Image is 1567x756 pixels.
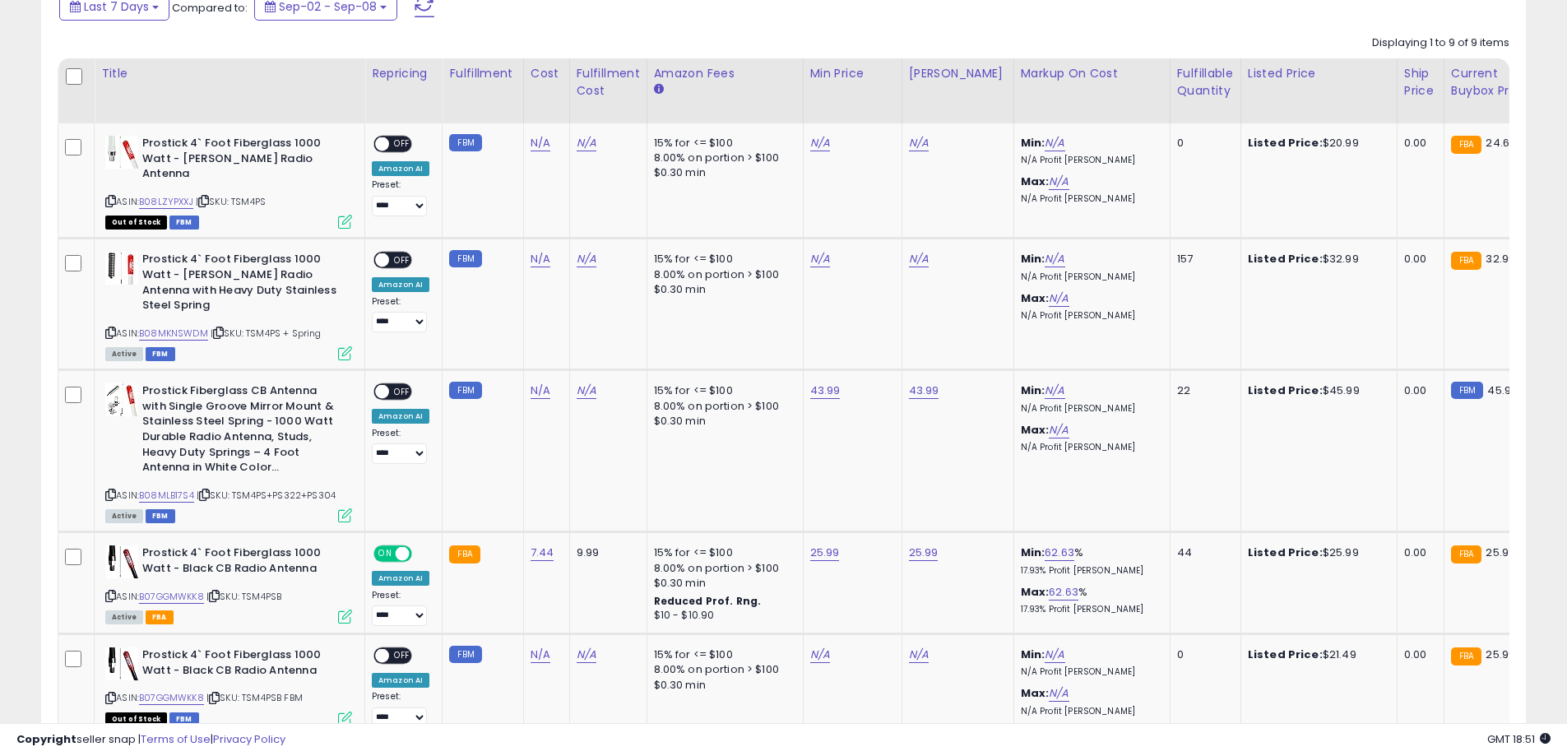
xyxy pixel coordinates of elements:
[531,251,550,267] a: N/A
[142,383,342,479] b: Prostick Fiberglass CB Antenna with Single Groove Mirror Mount & Stainless Steel Spring - 1000 Wa...
[1013,58,1170,123] th: The percentage added to the cost of goods (COGS) that forms the calculator for Min & Max prices.
[169,216,199,230] span: FBM
[1021,174,1050,189] b: Max:
[146,509,175,523] span: FBM
[142,136,342,186] b: Prostick 4` Foot Fiberglass 1000 Watt - [PERSON_NAME] Radio Antenna
[531,135,550,151] a: N/A
[142,545,342,580] b: Prostick 4` Foot Fiberglass 1000 Watt - Black CB Radio Antenna
[1177,383,1228,398] div: 22
[105,347,143,361] span: All listings currently available for purchase on Amazon
[449,250,481,267] small: FBM
[1404,65,1437,100] div: Ship Price
[1021,685,1050,701] b: Max:
[16,732,285,748] div: seller snap | |
[105,610,143,624] span: All listings currently available for purchase on Amazon
[105,647,352,724] div: ASIN:
[142,647,342,682] b: Prostick 4` Foot Fiberglass 1000 Watt - Black CB Radio Antenna
[105,545,138,578] img: 41Fa9dKrENL._SL40_.jpg
[1021,193,1157,205] p: N/A Profit [PERSON_NAME]
[1404,383,1431,398] div: 0.00
[105,216,167,230] span: All listings that are currently out of stock and unavailable for purchase on Amazon
[1248,135,1323,151] b: Listed Price:
[577,65,640,100] div: Fulfillment Cost
[577,647,596,663] a: N/A
[654,383,790,398] div: 15% for <= $100
[142,252,342,317] b: Prostick 4` Foot Fiberglass 1000 Watt - [PERSON_NAME] Radio Antenna with Heavy Duty Stainless Ste...
[206,691,303,704] span: | SKU: TSM4PSB FBM
[449,65,516,82] div: Fulfillment
[372,179,429,216] div: Preset:
[211,327,322,340] span: | SKU: TSM4PS + Spring
[577,383,596,399] a: N/A
[909,545,939,561] a: 25.99
[372,409,429,424] div: Amazon AI
[1021,585,1157,615] div: %
[1451,136,1481,154] small: FBA
[1177,252,1228,267] div: 157
[1045,135,1064,151] a: N/A
[1486,135,1516,151] span: 24.69
[810,251,830,267] a: N/A
[1486,251,1515,267] span: 32.99
[654,414,790,429] div: $0.30 min
[1021,422,1050,438] b: Max:
[372,296,429,333] div: Preset:
[389,649,415,663] span: OFF
[909,647,929,663] a: N/A
[577,135,596,151] a: N/A
[389,137,415,151] span: OFF
[1248,647,1384,662] div: $21.49
[1021,383,1045,398] b: Min:
[1248,383,1384,398] div: $45.99
[105,383,138,416] img: 41HmzwyIHCL._SL40_.jpg
[449,382,481,399] small: FBM
[139,489,194,503] a: B08MLB17S4
[197,489,336,502] span: | SKU: TSM4PS+PS322+PS304
[654,647,790,662] div: 15% for <= $100
[1045,251,1064,267] a: N/A
[1021,251,1045,267] b: Min:
[1451,647,1481,666] small: FBA
[1451,545,1481,564] small: FBA
[1021,604,1157,615] p: 17.93% Profit [PERSON_NAME]
[1045,647,1064,663] a: N/A
[1486,647,1515,662] span: 25.99
[810,135,830,151] a: N/A
[577,251,596,267] a: N/A
[139,195,193,209] a: B08LZYPXXJ
[372,590,429,627] div: Preset:
[654,136,790,151] div: 15% for <= $100
[372,691,429,728] div: Preset:
[654,82,664,97] small: Amazon Fees.
[105,136,138,169] img: 41Nvs0KmJfL._SL40_.jpg
[1049,174,1069,190] a: N/A
[654,252,790,267] div: 15% for <= $100
[105,647,138,680] img: 41Fa9dKrENL._SL40_.jpg
[372,277,429,292] div: Amazon AI
[1021,155,1157,166] p: N/A Profit [PERSON_NAME]
[105,383,352,521] div: ASIN:
[1021,584,1050,600] b: Max:
[196,195,266,208] span: | SKU: TSM4PS
[1248,647,1323,662] b: Listed Price:
[1049,685,1069,702] a: N/A
[1451,382,1483,399] small: FBM
[105,252,138,285] img: 41zdtFtQIlL._SL40_.jpg
[654,267,790,282] div: 8.00% on portion > $100
[654,576,790,591] div: $0.30 min
[105,136,352,227] div: ASIN:
[141,731,211,747] a: Terms of Use
[1049,290,1069,307] a: N/A
[105,252,352,359] div: ASIN:
[389,385,415,399] span: OFF
[1451,252,1481,270] small: FBA
[1021,271,1157,283] p: N/A Profit [PERSON_NAME]
[654,594,762,608] b: Reduced Prof. Rng.
[372,65,435,82] div: Repricing
[206,590,281,603] span: | SKU: TSM4PSB
[1021,545,1045,560] b: Min:
[1021,310,1157,322] p: N/A Profit [PERSON_NAME]
[1404,136,1431,151] div: 0.00
[1049,422,1069,438] a: N/A
[654,282,790,297] div: $0.30 min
